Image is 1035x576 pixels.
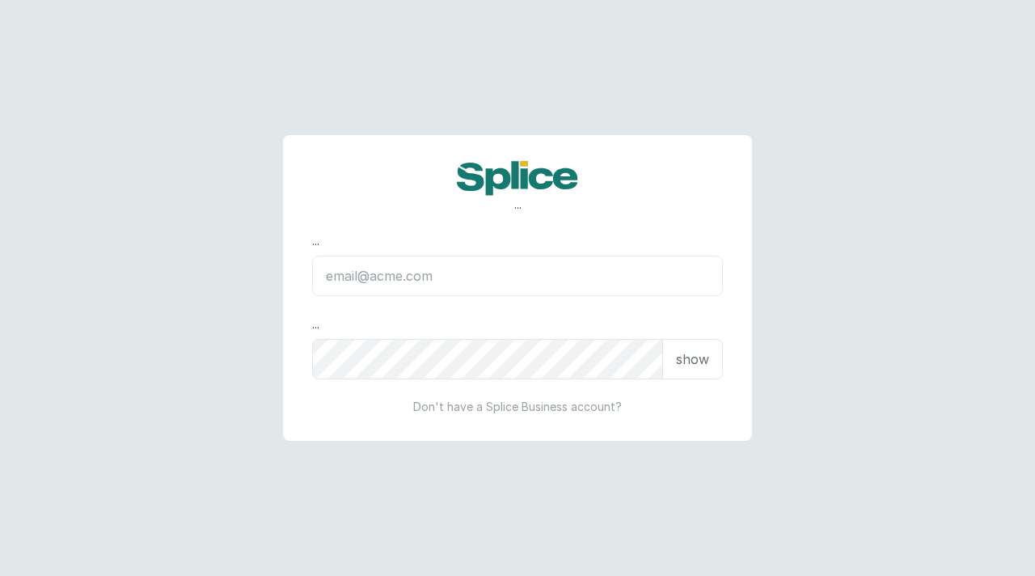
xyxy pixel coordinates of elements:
p: show [676,349,709,369]
p: Don't have a Splice Business account? [413,399,622,415]
div: ... [312,161,723,212]
input: email@acme.com [312,256,723,296]
label: ... [312,316,723,332]
label: ... [312,232,723,249]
